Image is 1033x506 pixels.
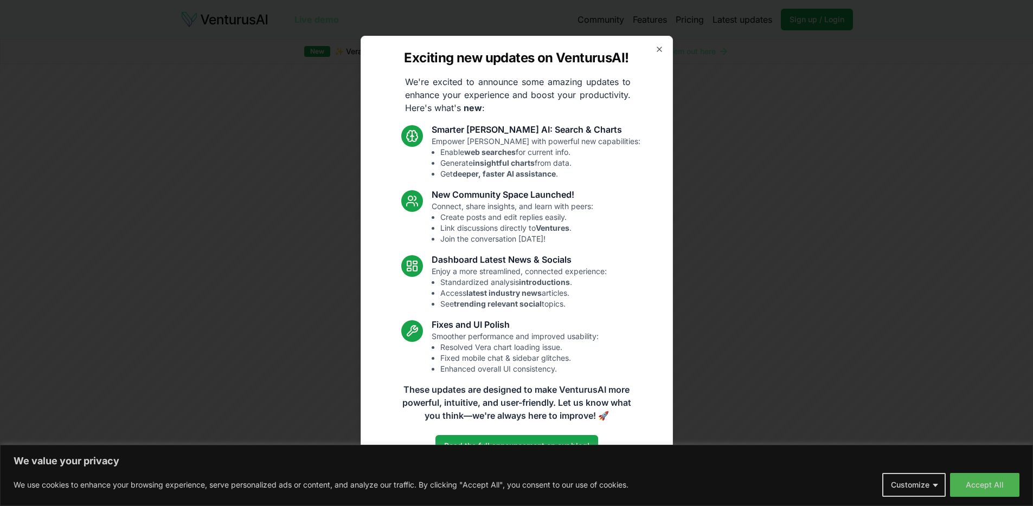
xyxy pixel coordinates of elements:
strong: Ventures [536,223,569,232]
strong: web searches [464,147,516,157]
strong: latest industry news [466,288,542,297]
h3: New Community Space Launched! [432,188,593,201]
li: Enhanced overall UI consistency. [440,364,599,374]
p: Smoother performance and improved usability: [432,331,599,374]
h2: Exciting new updates on VenturusAI! [404,49,628,67]
li: Generate from data. [440,158,640,168]
p: Connect, share insights, and learn with peers: [432,201,593,244]
li: Create posts and edit replies easily. [440,212,593,223]
li: Access articles. [440,288,607,299]
p: These updates are designed to make VenturusAI more powerful, intuitive, and user-friendly. Let us... [395,383,638,422]
li: Standardized analysis . [440,277,607,288]
li: Enable for current info. [440,147,640,158]
li: See topics. [440,299,607,309]
h3: Fixes and UI Polish [432,318,599,331]
strong: insightful charts [473,158,535,167]
p: We're excited to announce some amazing updates to enhance your experience and boost your producti... [396,75,639,114]
strong: introductions [519,277,570,287]
a: Read the full announcement on our blog! [435,435,598,457]
strong: trending relevant social [454,299,542,308]
strong: deeper, faster AI assistance [453,169,556,178]
li: Join the conversation [DATE]! [440,233,593,244]
li: Get . [440,168,640,179]
h3: Smarter [PERSON_NAME] AI: Search & Charts [432,123,640,136]
strong: new [464,102,482,113]
li: Resolved Vera chart loading issue. [440,342,599,353]
li: Fixed mobile chat & sidebar glitches. [440,353,599,364]
h3: Dashboard Latest News & Socials [432,253,607,266]
li: Link discussions directly to . [440,223,593,233]
p: Enjoy a more streamlined, connected experience: [432,266,607,309]
p: Empower [PERSON_NAME] with powerful new capabilities: [432,136,640,179]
